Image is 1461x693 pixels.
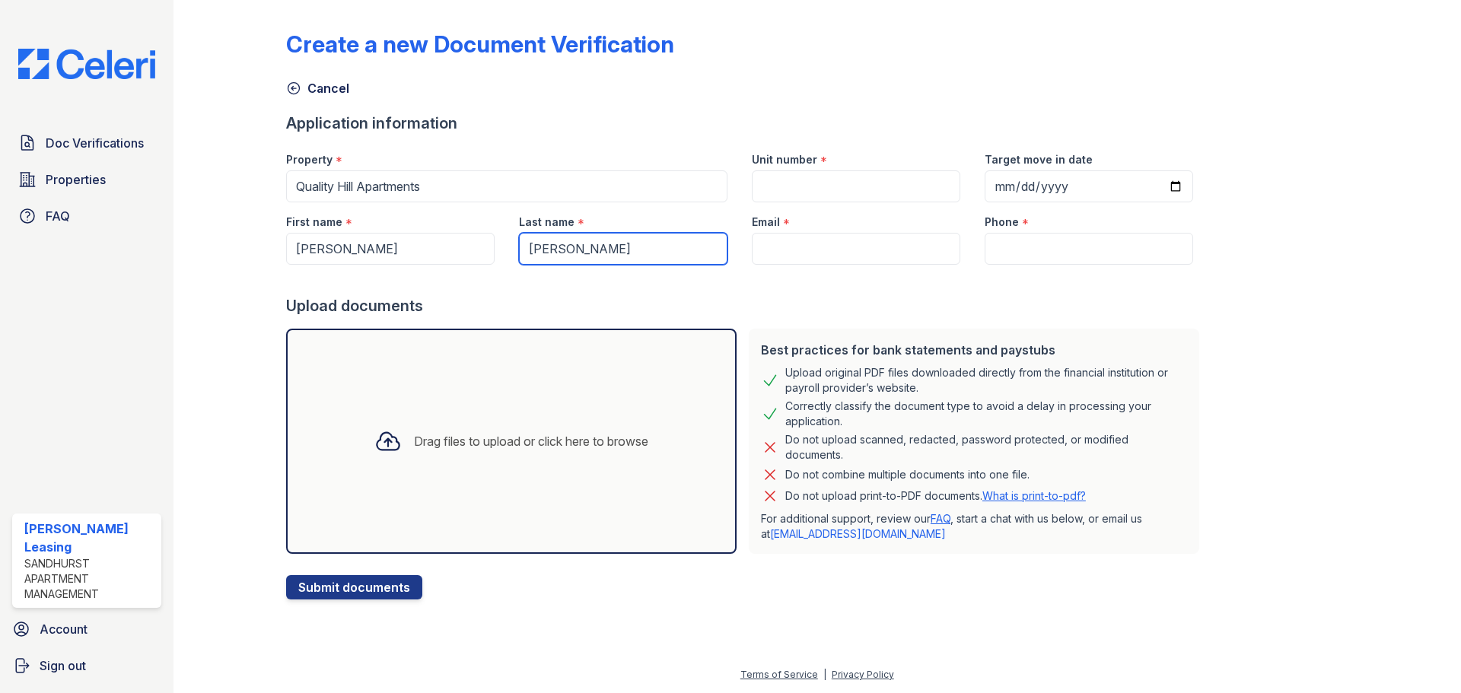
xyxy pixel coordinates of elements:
[785,432,1187,463] div: Do not upload scanned, redacted, password protected, or modified documents.
[823,669,826,680] div: |
[770,527,946,540] a: [EMAIL_ADDRESS][DOMAIN_NAME]
[24,556,155,602] div: Sandhurst Apartment Management
[286,79,349,97] a: Cancel
[6,49,167,79] img: CE_Logo_Blue-a8612792a0a2168367f1c8372b55b34899dd931a85d93a1a3d3e32e68fde9ad4.png
[761,511,1187,542] p: For additional support, review our , start a chat with us below, or email us at
[982,489,1086,502] a: What is print-to-pdf?
[6,614,167,644] a: Account
[785,488,1086,504] p: Do not upload print-to-PDF documents.
[985,152,1093,167] label: Target move in date
[46,134,144,152] span: Doc Verifications
[12,201,161,231] a: FAQ
[761,341,1187,359] div: Best practices for bank statements and paystubs
[46,207,70,225] span: FAQ
[46,170,106,189] span: Properties
[785,365,1187,396] div: Upload original PDF files downloaded directly from the financial institution or payroll provider’...
[785,399,1187,429] div: Correctly classify the document type to avoid a delay in processing your application.
[286,215,342,230] label: First name
[286,30,674,58] div: Create a new Document Verification
[414,432,648,450] div: Drag files to upload or click here to browse
[40,620,88,638] span: Account
[12,164,161,195] a: Properties
[286,113,1205,134] div: Application information
[931,512,950,525] a: FAQ
[519,215,575,230] label: Last name
[785,466,1030,484] div: Do not combine multiple documents into one file.
[286,152,333,167] label: Property
[752,215,780,230] label: Email
[752,152,817,167] label: Unit number
[6,650,167,681] a: Sign out
[286,575,422,599] button: Submit documents
[832,669,894,680] a: Privacy Policy
[985,215,1019,230] label: Phone
[40,656,86,675] span: Sign out
[740,669,818,680] a: Terms of Service
[286,295,1205,316] div: Upload documents
[12,128,161,158] a: Doc Verifications
[24,520,155,556] div: [PERSON_NAME] Leasing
